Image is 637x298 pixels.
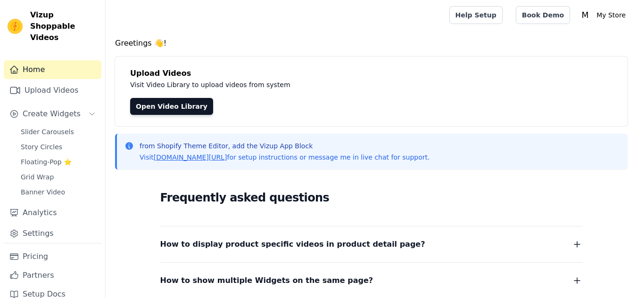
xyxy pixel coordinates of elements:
[30,9,98,43] span: Vizup Shoppable Videos
[4,105,101,123] button: Create Widgets
[154,153,227,161] a: [DOMAIN_NAME][URL]
[15,125,101,138] a: Slider Carousels
[21,127,74,137] span: Slider Carousels
[4,224,101,243] a: Settings
[449,6,503,24] a: Help Setup
[4,266,101,285] a: Partners
[115,38,628,49] h4: Greetings 👋!
[130,68,612,79] h4: Upload Videos
[160,238,583,251] button: How to display product specific videos in product detail page?
[160,274,373,287] span: How to show multiple Widgets on the same page?
[21,142,62,152] span: Story Circles
[582,10,589,20] text: M
[160,274,583,287] button: How to show multiple Widgets on the same page?
[15,140,101,153] a: Story Circles
[21,172,54,182] span: Grid Wrap
[21,157,72,167] span: Floating-Pop ⭐
[140,153,430,162] p: Visit for setup instructions or message me in live chat for support.
[23,108,81,120] span: Create Widgets
[21,187,65,197] span: Banner Video
[130,79,553,90] p: Visit Video Library to upload videos from system
[4,203,101,222] a: Analytics
[15,185,101,199] a: Banner Video
[160,238,425,251] span: How to display product specific videos in product detail page?
[15,170,101,184] a: Grid Wrap
[4,247,101,266] a: Pricing
[4,81,101,100] a: Upload Videos
[593,7,629,24] p: My Store
[15,155,101,169] a: Floating-Pop ⭐
[130,98,213,115] a: Open Video Library
[140,141,430,151] p: from Shopify Theme Editor, add the Vizup App Block
[4,60,101,79] a: Home
[516,6,570,24] a: Book Demo
[8,19,23,34] img: Vizup
[578,7,629,24] button: M My Store
[160,188,583,207] h2: Frequently asked questions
